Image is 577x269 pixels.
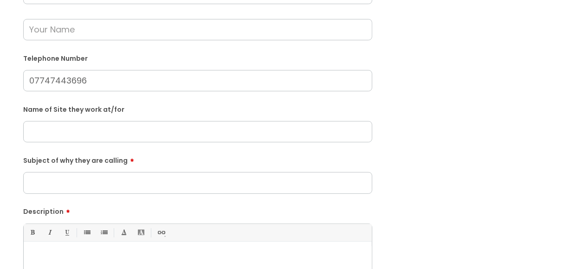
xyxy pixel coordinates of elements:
[23,205,372,216] label: Description
[26,227,38,238] a: Bold (Ctrl-B)
[23,53,372,63] label: Telephone Number
[61,227,72,238] a: Underline(Ctrl-U)
[98,227,110,238] a: 1. Ordered List (Ctrl-Shift-8)
[118,227,130,238] a: Font Color
[44,227,55,238] a: Italic (Ctrl-I)
[23,104,372,114] label: Name of Site they work at/for
[23,154,372,165] label: Subject of why they are calling
[81,227,92,238] a: • Unordered List (Ctrl-Shift-7)
[23,19,372,40] input: Your Name
[135,227,147,238] a: Back Color
[155,227,167,238] a: Link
